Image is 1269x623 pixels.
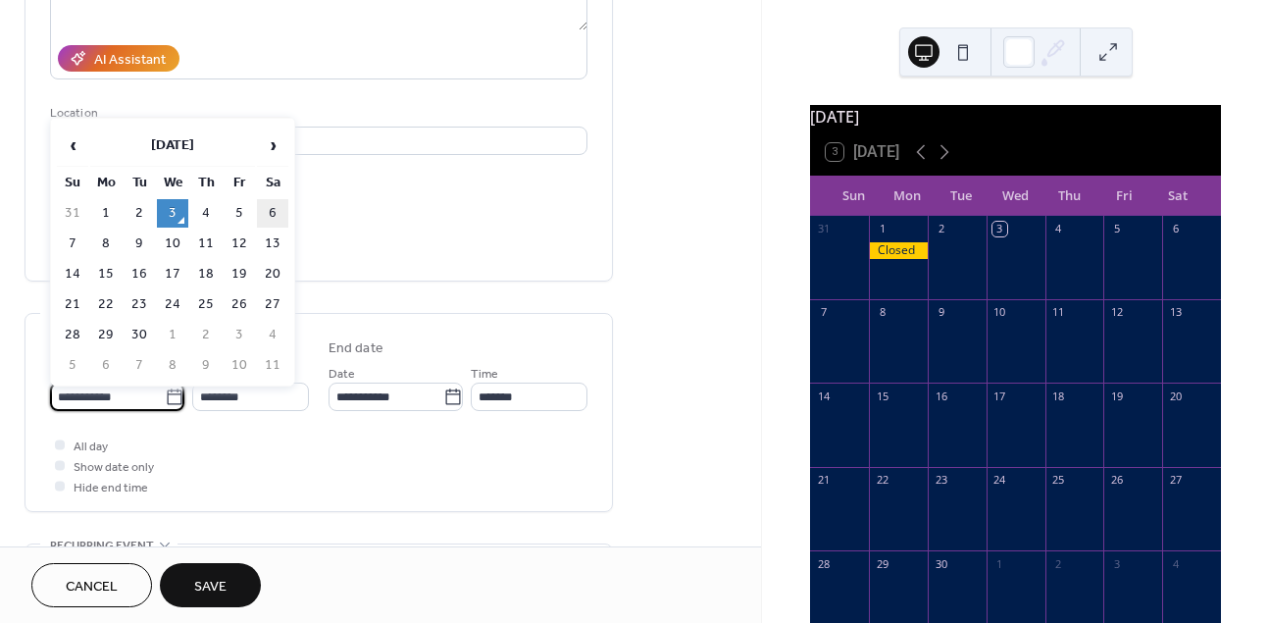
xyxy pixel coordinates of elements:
div: 22 [875,473,889,488]
td: 15 [90,260,122,288]
td: 14 [57,260,88,288]
td: 22 [90,290,122,319]
div: Tue [935,177,989,216]
td: 8 [157,351,188,380]
td: 6 [90,351,122,380]
td: 9 [124,230,155,258]
div: 29 [875,556,889,571]
td: 8 [90,230,122,258]
div: Closed [869,242,928,259]
div: 23 [934,473,948,488]
div: Thu [1042,177,1096,216]
div: 30 [934,556,948,571]
td: 18 [190,260,222,288]
div: 1 [875,222,889,236]
div: 7 [816,305,831,320]
span: Hide end time [74,478,148,498]
div: [DATE] [810,105,1221,129]
div: 18 [1051,389,1066,403]
th: Sa [257,169,288,197]
div: 31 [816,222,831,236]
button: Cancel [31,563,152,607]
div: 17 [992,389,1007,403]
td: 21 [57,290,88,319]
span: Show date only [74,457,154,478]
td: 11 [257,351,288,380]
div: 28 [816,556,831,571]
div: 11 [1051,305,1066,320]
div: 25 [1051,473,1066,488]
span: Save [194,577,227,597]
td: 4 [190,199,222,228]
td: 13 [257,230,288,258]
div: 5 [1109,222,1124,236]
td: 30 [124,321,155,349]
td: 12 [224,230,255,258]
span: All day [74,437,108,457]
td: 2 [124,199,155,228]
button: Save [160,563,261,607]
td: 29 [90,321,122,349]
td: 3 [157,199,188,228]
span: Cancel [66,577,118,597]
div: End date [329,338,383,359]
td: 17 [157,260,188,288]
span: Time [471,364,498,385]
div: Sat [1151,177,1205,216]
td: 1 [90,199,122,228]
div: 4 [1051,222,1066,236]
td: 31 [57,199,88,228]
div: Mon [881,177,935,216]
div: 9 [934,305,948,320]
div: 19 [1109,389,1124,403]
td: 20 [257,260,288,288]
div: 21 [816,473,831,488]
td: 2 [190,321,222,349]
div: 14 [816,389,831,403]
td: 16 [124,260,155,288]
th: Th [190,169,222,197]
td: 5 [224,199,255,228]
div: 15 [875,389,889,403]
span: › [258,126,287,165]
div: 27 [1168,473,1183,488]
td: 1 [157,321,188,349]
div: 20 [1168,389,1183,403]
span: ‹ [58,126,87,165]
td: 25 [190,290,222,319]
td: 24 [157,290,188,319]
th: [DATE] [90,125,255,167]
div: 10 [992,305,1007,320]
button: AI Assistant [58,45,179,72]
div: 24 [992,473,1007,488]
div: 2 [1051,556,1066,571]
td: 7 [57,230,88,258]
div: Sun [826,177,880,216]
td: 5 [57,351,88,380]
td: 23 [124,290,155,319]
td: 7 [124,351,155,380]
span: Recurring event [50,536,154,556]
div: 8 [875,305,889,320]
td: 10 [224,351,255,380]
th: Fr [224,169,255,197]
div: 6 [1168,222,1183,236]
td: 4 [257,321,288,349]
td: 19 [224,260,255,288]
td: 27 [257,290,288,319]
th: Tu [124,169,155,197]
div: 3 [1109,556,1124,571]
td: 11 [190,230,222,258]
td: 9 [190,351,222,380]
td: 3 [224,321,255,349]
th: Su [57,169,88,197]
div: Fri [1097,177,1151,216]
td: 26 [224,290,255,319]
div: 13 [1168,305,1183,320]
div: 3 [992,222,1007,236]
div: 1 [992,556,1007,571]
div: 12 [1109,305,1124,320]
td: 28 [57,321,88,349]
div: Location [50,103,584,124]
